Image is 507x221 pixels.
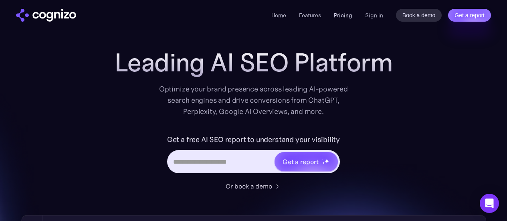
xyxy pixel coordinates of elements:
[115,48,393,77] h1: Leading AI SEO Platform
[16,9,76,22] a: home
[365,10,383,20] a: Sign in
[167,133,340,177] form: Hero URL Input Form
[299,12,321,19] a: Features
[16,9,76,22] img: cognizo logo
[322,159,323,160] img: star
[226,181,272,191] div: Or book a demo
[448,9,491,22] a: Get a report
[480,194,499,213] div: Open Intercom Messenger
[396,9,442,22] a: Book a demo
[155,83,352,117] div: Optimize your brand presence across leading AI-powered search engines and drive conversions from ...
[283,157,319,166] div: Get a report
[324,158,329,164] img: star
[167,133,340,146] label: Get a free AI SEO report to understand your visibility
[334,12,352,19] a: Pricing
[271,12,286,19] a: Home
[322,162,325,164] img: star
[274,151,339,172] a: Get a reportstarstarstar
[226,181,282,191] a: Or book a demo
